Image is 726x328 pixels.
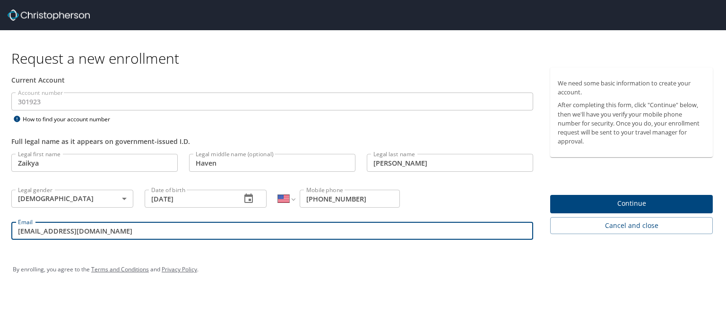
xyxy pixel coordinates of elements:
img: cbt logo [8,9,90,21]
a: Terms and Conditions [91,265,149,273]
span: Cancel and close [558,220,705,232]
div: How to find your account number [11,113,130,125]
div: By enrolling, you agree to the and . [13,258,713,281]
div: Current Account [11,75,533,85]
a: Privacy Policy [162,265,197,273]
button: Cancel and close [550,217,713,235]
button: Continue [550,195,713,213]
span: Continue [558,198,705,210]
h1: Request a new enrollment [11,49,720,67]
div: Full legal name as it appears on government-issued I.D. [11,136,533,146]
p: After completing this form, click "Continue" below, then we'll have you verify your mobile phone ... [558,101,705,146]
input: Enter phone number [300,190,400,208]
p: We need some basic information to create your account. [558,79,705,97]
input: MM/DD/YYYY [145,190,233,208]
div: [DEMOGRAPHIC_DATA] [11,190,133,208]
